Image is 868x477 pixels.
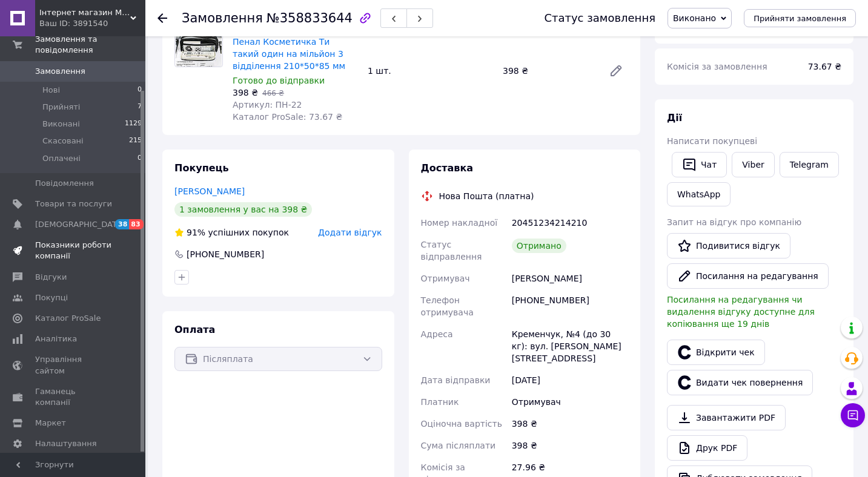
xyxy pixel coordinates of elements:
[363,62,498,79] div: 1 шт.
[421,419,502,429] span: Оціночна вартість
[35,199,112,209] span: Товари та послуги
[667,233,790,258] a: Подивитися відгук
[841,403,865,427] button: Чат з покупцем
[42,136,84,146] span: Скасовані
[509,391,631,413] div: Отримувач
[129,136,142,146] span: 215
[604,59,628,83] a: Редагувати
[421,397,459,407] span: Платник
[35,178,94,189] span: Повідомлення
[421,375,491,385] span: Дата відправки
[667,340,765,365] a: Відкрити чек
[673,13,716,23] span: Виконано
[667,112,682,123] span: Дії
[509,323,631,369] div: Кременчук, №4 (до 30 кг): вул. [PERSON_NAME][STREET_ADDRESS]
[667,295,815,329] span: Посилання на редагування чи видалення відгуку доступне для копіювання ще 19 днів
[509,413,631,435] div: 398 ₴
[42,153,81,164] span: Оплачені
[672,152,727,177] button: Чат
[667,435,747,461] a: Друк PDF
[233,37,345,71] a: Пенал Косметичка Ти такий один на мільйон 3 відділення 210*50*85 мм
[509,289,631,323] div: [PHONE_NUMBER]
[115,219,129,229] span: 38
[35,292,68,303] span: Покупці
[174,162,229,174] span: Покупець
[35,34,145,56] span: Замовлення та повідомлення
[667,217,801,227] span: Запит на відгук про компанію
[39,18,145,29] div: Ваш ID: 3891540
[35,313,101,324] span: Каталог ProSale
[780,152,839,177] a: Telegram
[174,202,312,217] div: 1 замовлення у вас на 398 ₴
[509,268,631,289] div: [PERSON_NAME]
[421,240,482,262] span: Статус відправлення
[509,212,631,234] div: 20451234214210
[421,218,498,228] span: Номер накладної
[137,102,142,113] span: 7
[35,334,77,344] span: Аналітика
[509,369,631,391] div: [DATE]
[544,12,655,24] div: Статус замовлення
[42,119,80,130] span: Виконані
[267,11,353,25] span: №358833644
[39,7,130,18] span: Інтернет магазин Mobizoo
[421,162,474,174] span: Доставка
[233,112,342,122] span: Каталог ProSale: 73.67 ₴
[667,62,767,71] span: Комісія за замовлення
[35,354,112,376] span: Управління сайтом
[35,66,85,77] span: Замовлення
[35,219,125,230] span: [DEMOGRAPHIC_DATA]
[732,152,774,177] a: Viber
[233,100,302,110] span: Артикул: ПН-22
[421,441,496,450] span: Сума післяплати
[318,228,382,237] span: Додати відгук
[421,329,453,339] span: Адреса
[436,190,537,202] div: Нова Пошта (платна)
[509,435,631,456] div: 398 ₴
[187,228,205,237] span: 91%
[421,274,470,283] span: Отримувач
[129,219,143,229] span: 83
[157,12,167,24] div: Повернутися назад
[754,14,846,23] span: Прийняти замовлення
[174,226,289,238] div: успішних покупок
[182,11,263,25] span: Замовлення
[42,102,80,113] span: Прийняті
[125,119,142,130] span: 1129
[262,89,284,97] span: 466 ₴
[667,136,757,146] span: Написати покупцеві
[137,153,142,164] span: 0
[233,88,258,97] span: 398 ₴
[233,76,325,85] span: Готово до відправки
[174,186,245,196] a: [PERSON_NAME]
[512,238,566,253] div: Отримано
[667,182,731,206] a: WhatsApp
[667,263,829,289] button: Посилання на редагування
[35,438,97,449] span: Налаштування
[744,9,856,27] button: Прийняти замовлення
[185,248,265,260] div: [PHONE_NUMBER]
[137,85,142,96] span: 0
[42,85,60,96] span: Нові
[35,418,66,429] span: Маркет
[498,62,599,79] div: 398 ₴
[808,62,841,71] span: 73.67 ₴
[421,295,474,317] span: Телефон отримувача
[35,386,112,408] span: Гаманець компанії
[35,240,112,262] span: Показники роботи компанії
[35,272,67,283] span: Відгуки
[174,324,215,335] span: Оплата
[667,405,786,430] a: Завантажити PDF
[667,370,813,395] button: Видати чек повернення
[176,19,222,67] img: Пенал Косметичка Ти такий один на мільйон 3 відділення 210*50*85 мм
